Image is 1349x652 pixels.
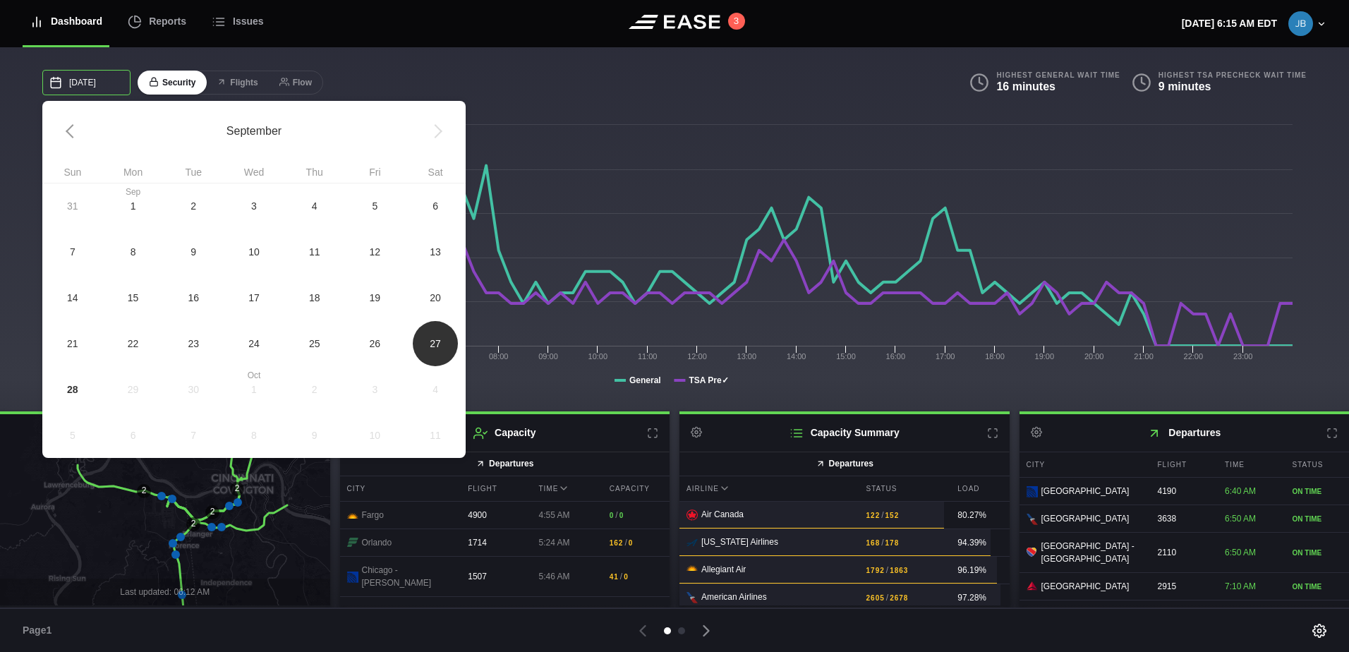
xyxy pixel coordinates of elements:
[881,536,883,549] span: /
[362,604,384,617] span: Fargo
[629,375,661,385] tspan: General
[619,510,624,521] b: 0
[638,352,658,361] text: 11:00
[737,352,757,361] text: 13:00
[489,352,509,361] text: 08:00
[67,382,78,397] span: 28
[1293,486,1343,497] div: ON TIME
[538,572,569,581] span: 5:46 AM
[615,604,617,617] span: /
[205,71,269,95] button: Flights
[603,476,670,501] div: Capacity
[103,167,164,177] span: Mon
[1151,452,1215,477] div: Flight
[1182,16,1277,31] p: [DATE] 6:15 AM EDT
[163,167,224,177] span: Tue
[701,537,778,547] span: [US_STATE] Airlines
[588,352,608,361] text: 10:00
[405,167,466,177] span: Sat
[103,188,164,196] span: Sep
[248,336,260,351] span: 24
[128,336,139,351] span: 22
[610,510,615,521] b: 0
[957,564,1002,576] div: 96.19%
[1035,352,1055,361] text: 19:00
[103,123,406,140] span: September
[340,414,670,452] h2: Capacity
[1184,352,1204,361] text: 22:00
[950,476,1009,501] div: Load
[866,510,881,521] b: 122
[1020,452,1147,477] div: City
[268,71,323,95] button: Flow
[687,352,707,361] text: 12:00
[251,198,257,213] span: 3
[461,502,528,529] div: 4900
[629,538,634,548] b: 0
[1159,80,1211,92] b: 9 minutes
[610,538,624,548] b: 162
[461,476,528,501] div: Flight
[67,336,78,351] span: 21
[538,352,558,361] text: 09:00
[936,352,955,361] text: 17:00
[1151,539,1215,566] div: 2110
[859,476,948,501] div: Status
[620,570,622,583] span: /
[137,484,151,498] div: 2
[248,244,260,259] span: 10
[1225,486,1256,496] span: 6:40 AM
[996,71,1120,80] b: Highest General Wait Time
[615,509,617,521] span: /
[689,375,728,385] tspan: TSA Pre✓
[1151,573,1215,600] div: 2915
[345,167,406,177] span: Fri
[866,593,885,603] b: 2605
[531,476,598,501] div: Time
[190,198,196,213] span: 2
[881,509,883,521] span: /
[679,414,1010,452] h2: Capacity Summary
[836,352,856,361] text: 15:00
[312,198,317,213] span: 4
[885,510,900,521] b: 152
[1225,514,1256,524] span: 6:50 AM
[701,509,744,519] span: Air Canada
[309,290,320,305] span: 18
[309,336,320,351] span: 25
[461,563,528,590] div: 1507
[679,452,1010,476] button: Departures
[538,510,569,520] span: 4:55 AM
[1134,352,1154,361] text: 21:00
[885,538,900,548] b: 178
[362,564,451,589] span: Chicago - [PERSON_NAME]
[224,167,284,177] span: Wed
[1218,452,1282,477] div: Time
[957,509,1002,521] div: 80.27%
[890,565,908,576] b: 1863
[370,336,381,351] span: 26
[1041,580,1130,593] span: [GEOGRAPHIC_DATA]
[248,290,260,305] span: 17
[42,70,131,95] input: mm/dd/yyyy
[1151,600,1215,627] div: 387
[1225,581,1256,591] span: 7:10 AM
[624,536,627,549] span: /
[1041,512,1130,525] span: [GEOGRAPHIC_DATA]
[309,244,320,259] span: 11
[624,572,629,582] b: 0
[610,605,615,616] b: 0
[886,352,906,361] text: 16:00
[787,352,806,361] text: 14:00
[619,605,624,616] b: 0
[186,517,200,531] div: 2
[430,244,441,259] span: 13
[370,244,381,259] span: 12
[701,565,746,574] span: Allegiant Air
[340,452,670,476] button: Departures
[679,476,856,501] div: Airline
[230,482,244,496] div: 2
[131,244,136,259] span: 8
[1288,11,1313,36] img: be0d2eec6ce3591e16d61ee7af4da0ae
[866,565,885,576] b: 1792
